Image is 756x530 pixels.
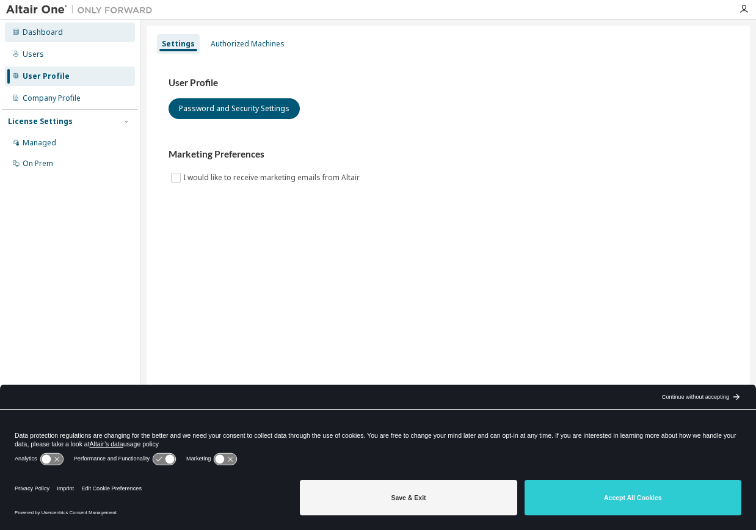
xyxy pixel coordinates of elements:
div: Users [23,49,44,59]
div: Dashboard [23,27,63,37]
div: Managed [23,138,56,148]
div: Settings [162,39,195,49]
div: Company Profile [23,93,81,103]
label: I would like to receive marketing emails from Altair [183,170,362,185]
div: License Settings [8,117,73,126]
div: User Profile [23,71,70,81]
div: Authorized Machines [211,39,285,49]
h3: Marketing Preferences [169,148,728,161]
div: On Prem [23,159,53,169]
button: Password and Security Settings [169,98,300,119]
img: Altair One [6,4,159,16]
h3: User Profile [169,77,728,89]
